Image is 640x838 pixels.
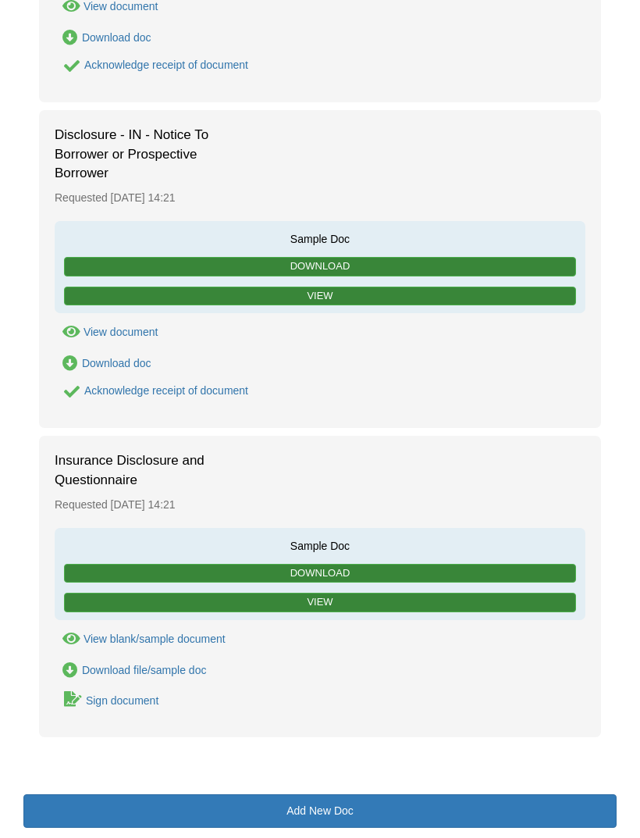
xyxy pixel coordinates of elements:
a: View [64,593,576,612]
div: Download doc [82,357,151,369]
button: Acknowledge receipt of document [55,383,81,401]
a: View [64,287,576,306]
a: Download Insurance Disclosure and Questionnaire [55,662,206,679]
div: Download doc [82,31,151,44]
a: Download [64,257,576,276]
div: Sign document [86,694,158,707]
a: Download Disclosure - IN - Notice To Borrower or Prospective Borrower [55,355,151,372]
button: Acknowledge receipt of document [55,57,81,76]
button: View Insurance Disclosure and Questionnaire [55,631,226,647]
div: View blank/sample document [84,633,226,645]
span: Sample Doc [62,536,578,554]
a: Download [64,564,576,583]
a: Add New Doc [23,794,617,828]
span: Sample Doc [62,229,578,247]
span: Disclosure - IN - Notice To Borrower or Prospective Borrower [55,126,211,183]
div: Requested [DATE] 14:21 [55,490,585,520]
a: Download Disclosure - ALL - Right To Receive a Copy of Appraisals [55,30,151,46]
a: Waiting for your co-borrower to e-sign [55,690,160,711]
span: Insurance Disclosure and Questionnaire [55,451,211,490]
div: View document [84,326,158,338]
button: View Disclosure - IN - Notice To Borrower or Prospective Borrower [55,324,158,341]
div: Requested [DATE] 14:21 [55,183,585,213]
div: Download file/sample doc [82,664,207,676]
div: Acknowledge receipt of document [84,59,248,71]
div: Acknowledge receipt of document [84,384,248,397]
